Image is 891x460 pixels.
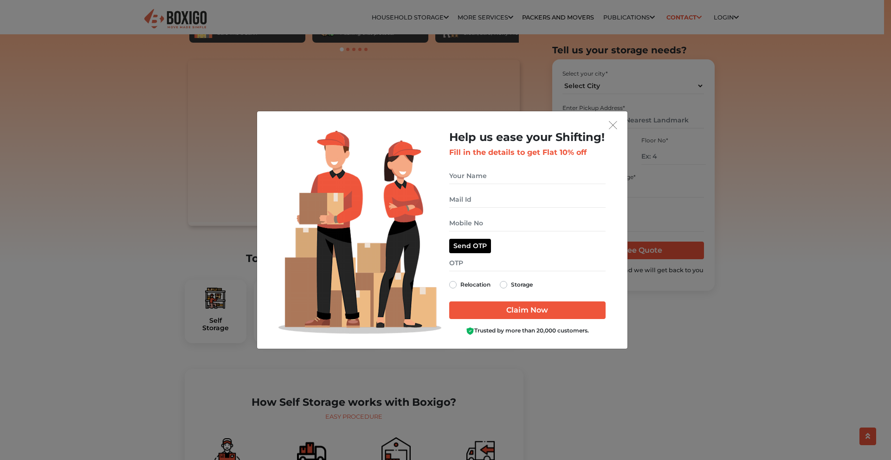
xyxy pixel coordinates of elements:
img: Boxigo Customer Shield [466,327,474,335]
input: OTP [449,255,606,271]
h2: Help us ease your Shifting! [449,131,606,144]
label: Relocation [460,279,491,290]
button: Send OTP [449,239,491,253]
input: Claim Now [449,301,606,319]
img: Lead Welcome Image [278,131,442,334]
img: exit [609,121,617,129]
input: Your Name [449,168,606,184]
input: Mail Id [449,192,606,208]
label: Storage [511,279,533,290]
div: Trusted by more than 20,000 customers. [449,326,606,335]
input: Mobile No [449,215,606,231]
h3: Fill in the details to get Flat 10% off [449,148,606,157]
